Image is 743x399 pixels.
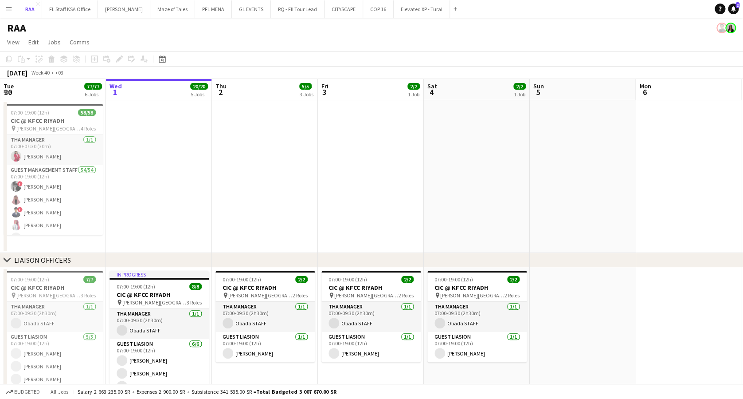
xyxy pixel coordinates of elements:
span: ! [17,181,23,186]
span: 07:00-19:00 (12h) [223,276,261,283]
span: 3 Roles [81,292,96,299]
span: 07:00-19:00 (12h) [11,276,49,283]
div: In progress [109,271,209,278]
span: 2/2 [401,276,414,283]
span: [PERSON_NAME][GEOGRAPHIC_DATA] [334,292,399,299]
span: 58/58 [78,109,96,116]
a: View [4,36,23,48]
app-job-card: 07:00-19:00 (12h)2/2CIC @ KFCC RIYADH [PERSON_NAME][GEOGRAPHIC_DATA]2 RolesTHA Manager1/107:00-09... [427,271,527,362]
h3: CIC @ KFCC RIYADH [4,117,103,125]
app-card-role: THA Manager1/107:00-09:30 (2h30m)Obada STAFF [427,302,527,332]
span: ! [17,207,23,212]
span: 2/2 [295,276,308,283]
app-user-avatar: Ala Khairalla [725,23,736,33]
a: Comms [66,36,93,48]
div: +03 [55,69,63,76]
a: Edit [25,36,42,48]
span: 2/2 [507,276,520,283]
app-card-role: THA Manager1/107:00-09:30 (2h30m)Obada STAFF [215,302,315,332]
span: Tue [4,82,14,90]
span: 07:00-19:00 (12h) [117,283,155,290]
app-user-avatar: Jesus Relampagos [716,23,727,33]
span: 4 Roles [81,125,96,132]
span: 8/8 [189,283,202,290]
span: 07:00-19:00 (12h) [328,276,367,283]
h3: CIC @ KFCC RIYADH [321,284,421,292]
div: 5 Jobs [191,91,207,97]
div: 07:00-19:00 (12h)2/2CIC @ KFCC RIYADH [PERSON_NAME][GEOGRAPHIC_DATA]2 RolesTHA Manager1/107:00-09... [321,271,421,362]
span: 77/77 [84,83,102,90]
app-card-role: THA Manager1/107:00-09:30 (2h30m)Obada STAFF [321,302,421,332]
h3: CIC @ KFCC RIYADH [4,284,103,292]
span: 6 [638,87,651,97]
span: 4 [426,87,437,97]
span: Comms [70,38,90,46]
div: [DATE] [7,68,27,77]
button: Budgeted [4,387,41,397]
span: 5 [532,87,544,97]
button: CITYSCAPE [325,0,363,18]
button: RQ - FII Tour Lead [271,0,325,18]
app-card-role: Guest Liasion1/107:00-19:00 (12h)[PERSON_NAME] [321,332,421,362]
span: 7/7 [83,276,96,283]
span: [PERSON_NAME][GEOGRAPHIC_DATA] [122,299,187,306]
div: 3 Jobs [300,91,313,97]
span: [PERSON_NAME][GEOGRAPHIC_DATA] [440,292,504,299]
h3: CIC @ KFCC RIYADH [427,284,527,292]
button: RAA [18,0,42,18]
span: 07:00-19:00 (12h) [434,276,473,283]
div: Salary 2 663 235.00 SR + Expenses 2 900.00 SR + Subsistence 341 535.00 SR = [78,388,336,395]
h3: CIC @ KFCC RIYADH [215,284,315,292]
span: 5/5 [299,83,312,90]
span: [PERSON_NAME][GEOGRAPHIC_DATA] [16,125,81,132]
span: All jobs [49,388,70,395]
span: 3 Roles [187,299,202,306]
span: Wed [109,82,122,90]
span: Budgeted [14,389,40,395]
span: 2 [735,2,739,8]
button: [PERSON_NAME] [98,0,150,18]
span: 2 Roles [293,292,308,299]
span: 1 [108,87,122,97]
span: Week 40 [29,69,51,76]
app-card-role: Guest Liasion1/107:00-19:00 (12h)[PERSON_NAME] [427,332,527,362]
div: 6 Jobs [85,91,102,97]
button: Elevated XP - Tural [394,0,450,18]
span: Total Budgeted 3 007 670.00 SR [256,388,336,395]
div: 1 Job [514,91,525,97]
span: 20/20 [190,83,208,90]
button: PFL MENA [195,0,232,18]
a: Jobs [44,36,64,48]
span: View [7,38,20,46]
span: Sun [533,82,544,90]
span: Fri [321,82,328,90]
h1: RAA [7,21,26,35]
app-job-card: 07:00-19:00 (12h)58/58CIC @ KFCC RIYADH [PERSON_NAME][GEOGRAPHIC_DATA]4 RolesTHA Manager1/107:00-... [4,104,103,235]
span: 30 [2,87,14,97]
span: 2 [214,87,227,97]
span: Thu [215,82,227,90]
button: FL Staff KSA Office [42,0,98,18]
h3: CIC @ KFCC RIYADH [109,291,209,299]
span: Sat [427,82,437,90]
span: 2 Roles [399,292,414,299]
button: GL EVENTS [232,0,271,18]
button: Maze of Tales [150,0,195,18]
app-card-role: THA Manager1/107:00-09:30 (2h30m)Obada STAFF [109,309,209,339]
app-card-role: THA Manager1/107:00-07:30 (30m)[PERSON_NAME] [4,135,103,165]
span: [PERSON_NAME][GEOGRAPHIC_DATA] [16,292,81,299]
span: [PERSON_NAME][GEOGRAPHIC_DATA] [228,292,293,299]
div: LIAISON OFFICERS [14,256,71,265]
app-job-card: 07:00-19:00 (12h)2/2CIC @ KFCC RIYADH [PERSON_NAME][GEOGRAPHIC_DATA]2 RolesTHA Manager1/107:00-09... [215,271,315,362]
app-card-role: Guest Liasion1/107:00-19:00 (12h)[PERSON_NAME] [215,332,315,362]
span: 2/2 [513,83,526,90]
div: 1 Job [408,91,419,97]
a: 2 [728,4,739,14]
span: 07:00-19:00 (12h) [11,109,49,116]
span: Edit [28,38,39,46]
app-card-role: THA Manager1/107:00-09:30 (2h30m)Obada STAFF [4,302,103,332]
span: Jobs [47,38,61,46]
